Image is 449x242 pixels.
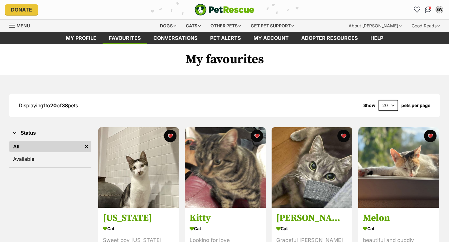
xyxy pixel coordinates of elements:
[156,20,181,32] div: Dogs
[364,32,389,44] a: Help
[9,129,91,137] button: Status
[358,127,439,208] img: Melon
[9,153,91,165] a: Available
[181,20,205,32] div: Cats
[103,224,174,233] div: Cat
[164,130,176,142] button: favourite
[363,212,434,224] h3: Melon
[19,102,78,109] span: Displaying to of pets
[272,127,352,208] img: Gracie
[82,141,91,152] a: Remove filter
[424,130,437,142] button: favourite
[5,4,38,15] a: Donate
[401,103,430,108] label: pets per page
[43,102,46,109] strong: 1
[206,20,245,32] div: Other pets
[195,4,254,16] img: logo-e224e6f780fb5917bec1dbf3a21bbac754714ae5b6737aabdf751b685950b380.svg
[412,5,422,15] a: Favourites
[98,127,179,208] img: Alabama
[246,20,298,32] div: Get pet support
[363,224,434,233] div: Cat
[9,140,91,167] div: Status
[363,103,375,108] span: Show
[247,32,295,44] a: My account
[17,23,30,28] span: Menu
[103,32,147,44] a: Favourites
[190,224,261,233] div: Cat
[9,141,82,152] a: All
[251,130,263,142] button: favourite
[50,102,57,109] strong: 20
[9,20,34,31] a: Menu
[147,32,204,44] a: conversations
[344,20,406,32] div: About [PERSON_NAME]
[436,7,442,13] div: SW
[407,20,444,32] div: Good Reads
[276,224,348,233] div: Cat
[195,4,254,16] a: PetRescue
[423,5,433,15] a: Conversations
[434,5,444,15] button: My account
[425,7,432,13] img: chat-41dd97257d64d25036548639549fe6c8038ab92f7586957e7f3b1b290dea8141.svg
[204,32,247,44] a: Pet alerts
[60,32,103,44] a: My profile
[190,212,261,224] h3: Kitty
[412,5,444,15] ul: Account quick links
[337,130,350,142] button: favourite
[185,127,266,208] img: Kitty
[295,32,364,44] a: Adopter resources
[62,102,68,109] strong: 38
[276,212,348,224] h3: [PERSON_NAME]
[103,212,174,224] h3: [US_STATE]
